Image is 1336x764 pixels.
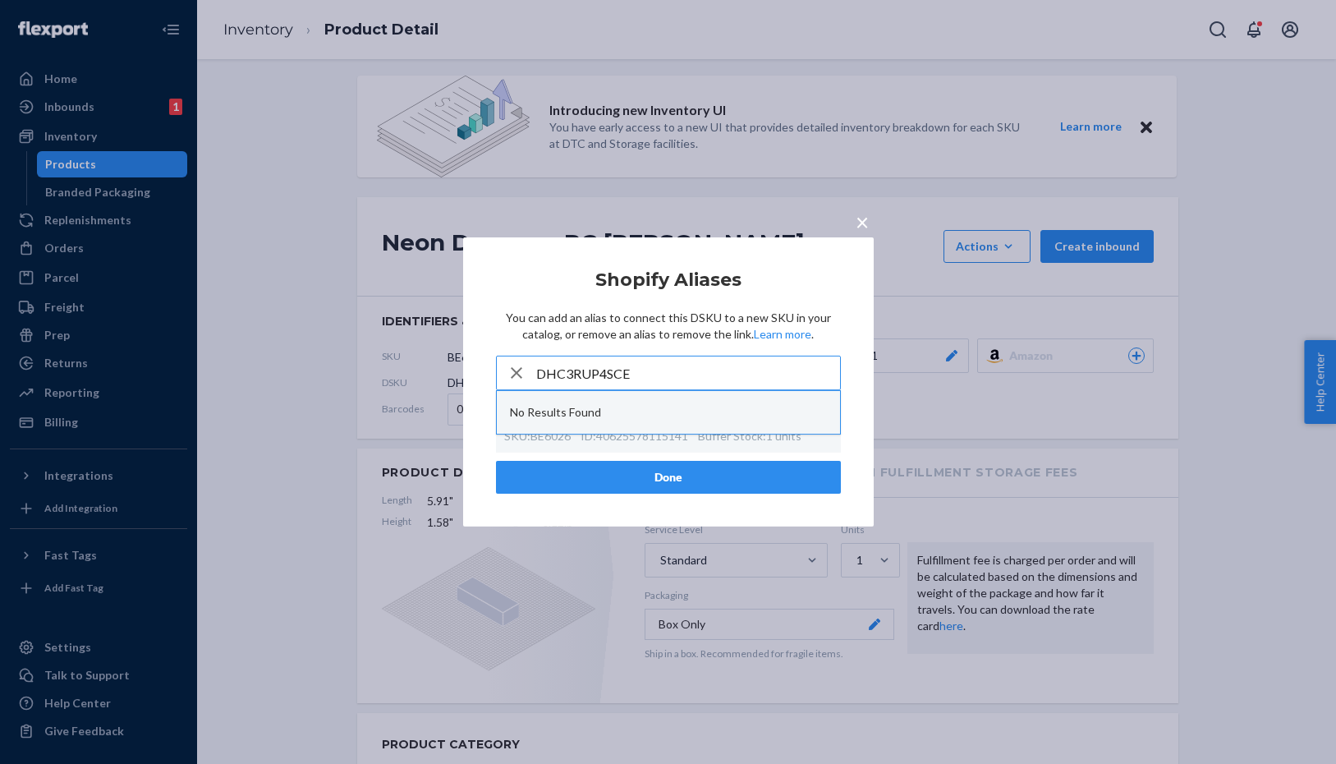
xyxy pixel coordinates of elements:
[496,310,841,343] p: You can add an alias to connect this DSKU to a new SKU in your catalog, or remove an alias to rem...
[536,357,840,389] input: Search and add products
[496,461,841,494] button: Done
[698,428,801,444] div: Buffer Stock : 1 units
[754,327,811,341] a: Learn more
[497,391,840,434] div: No Results Found
[856,208,869,236] span: ×
[496,270,841,290] h2: Shopify Aliases
[581,428,688,444] div: ID : 40625578115141
[504,428,571,444] div: SKU : BE6026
